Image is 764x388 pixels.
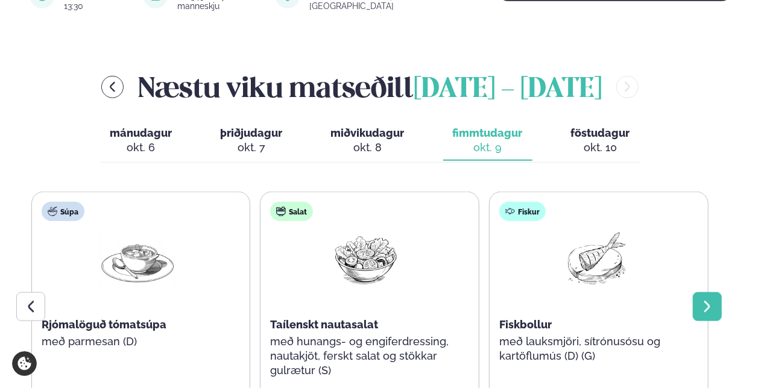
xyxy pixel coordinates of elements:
h2: Næstu viku matseðill [138,67,602,107]
button: mánudagur okt. 6 [101,121,182,161]
span: miðvikudagur [331,127,405,139]
a: Cookie settings [12,351,37,376]
span: Rjómalöguð tómatsúpa [42,318,166,331]
span: Taílenskt nautasalat [270,318,378,331]
span: [DATE] - [DATE] [414,77,602,103]
div: Fiskur [499,202,546,221]
button: menu-btn-left [101,76,124,98]
span: mánudagur [110,127,172,139]
span: þriðjudagur [221,127,283,139]
span: föstudagur [571,127,630,139]
img: salad.svg [276,207,286,216]
button: þriðjudagur okt. 7 [211,121,292,161]
div: okt. 10 [571,140,630,155]
button: fimmtudagur okt. 9 [443,121,532,161]
div: okt. 9 [453,140,523,155]
img: soup.svg [48,207,57,216]
button: menu-btn-right [616,76,639,98]
span: fimmtudagur [453,127,523,139]
p: með parmesan (D) [42,334,233,349]
div: Salat [270,202,313,221]
p: með lauksmjöri, sítrónusósu og kartöflumús (D) (G) [499,334,691,363]
img: Salad.png [327,231,405,287]
span: Fiskbollur [499,318,552,331]
p: með hunangs- og engiferdressing, nautakjöt, ferskt salat og stökkar gulrætur (S) [270,334,462,378]
button: föstudagur okt. 10 [561,121,640,161]
div: okt. 8 [331,140,405,155]
img: Fish.png [557,231,634,287]
div: okt. 6 [110,140,172,155]
img: fish.svg [505,207,515,216]
div: Súpa [42,202,84,221]
div: okt. 7 [221,140,283,155]
img: Soup.png [99,231,176,287]
button: miðvikudagur okt. 8 [321,121,414,161]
